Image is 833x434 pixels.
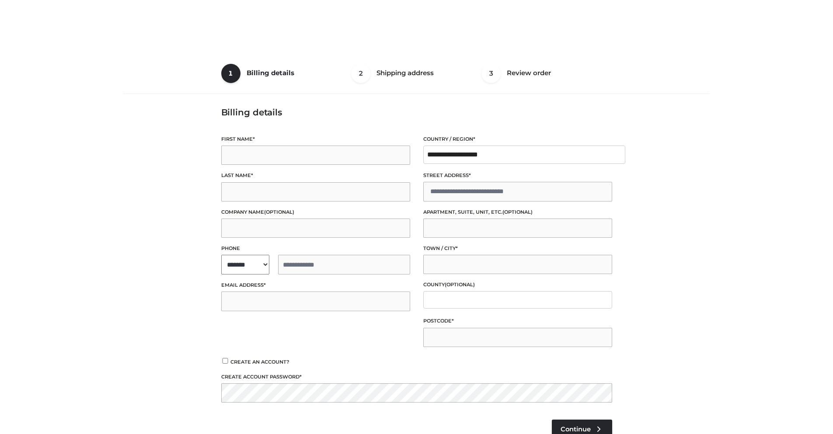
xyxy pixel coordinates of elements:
[221,244,410,253] label: Phone
[502,209,533,215] span: (optional)
[423,171,612,180] label: Street address
[423,244,612,253] label: Town / City
[507,69,551,77] span: Review order
[264,209,294,215] span: (optional)
[221,135,410,143] label: First name
[423,208,612,216] label: Apartment, suite, unit, etc.
[247,69,294,77] span: Billing details
[221,373,612,381] label: Create account password
[221,107,612,118] h3: Billing details
[376,69,434,77] span: Shipping address
[423,281,612,289] label: County
[221,281,410,289] label: Email address
[481,64,501,83] span: 3
[423,135,612,143] label: Country / Region
[221,208,410,216] label: Company name
[230,359,289,365] span: Create an account?
[445,281,475,288] span: (optional)
[221,358,229,364] input: Create an account?
[221,64,240,83] span: 1
[221,171,410,180] label: Last name
[351,64,370,83] span: 2
[423,317,612,325] label: Postcode
[561,425,591,433] span: Continue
